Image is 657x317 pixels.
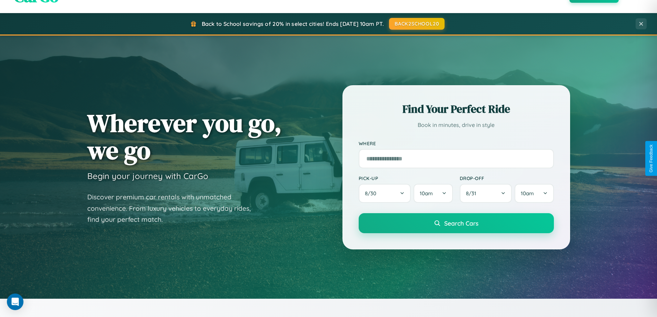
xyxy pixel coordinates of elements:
label: Pick-up [359,175,453,181]
button: 10am [414,184,452,203]
h2: Find Your Perfect Ride [359,101,554,117]
span: 8 / 31 [466,190,480,197]
h1: Wherever you go, we go [87,109,282,164]
span: 8 / 30 [365,190,380,197]
p: Book in minutes, drive in style [359,120,554,130]
button: 8/30 [359,184,411,203]
button: 10am [515,184,554,203]
h3: Begin your journey with CarGo [87,171,208,181]
span: 10am [420,190,433,197]
span: 10am [521,190,534,197]
button: Search Cars [359,213,554,233]
label: Drop-off [460,175,554,181]
p: Discover premium car rentals with unmatched convenience. From luxury vehicles to everyday rides, ... [87,191,260,225]
div: Open Intercom Messenger [7,294,23,310]
button: 8/31 [460,184,512,203]
span: Back to School savings of 20% in select cities! Ends [DATE] 10am PT. [202,20,384,27]
span: Search Cars [444,219,478,227]
button: BACK2SCHOOL20 [389,18,445,30]
div: Give Feedback [649,145,654,172]
label: Where [359,140,554,146]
